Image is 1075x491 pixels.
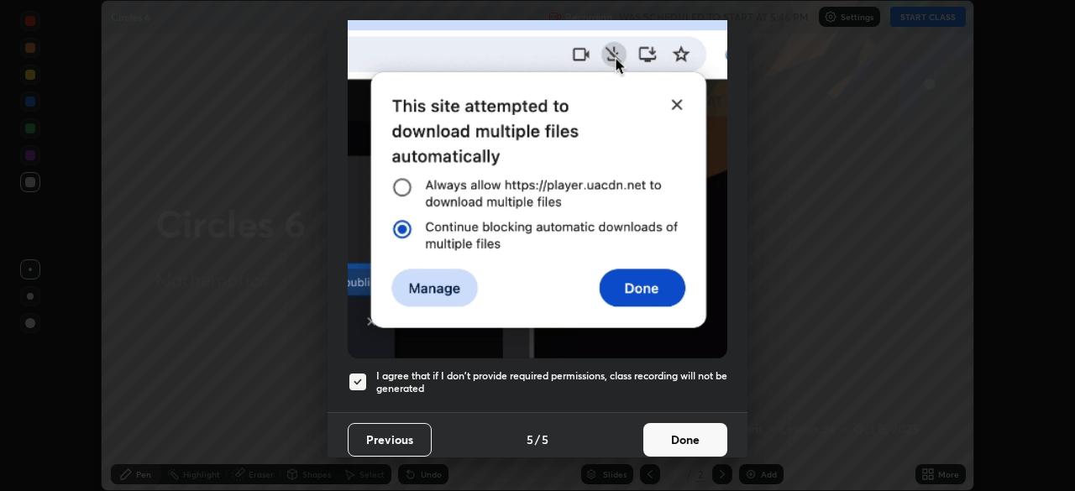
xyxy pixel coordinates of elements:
h4: 5 [527,431,533,448]
h5: I agree that if I don't provide required permissions, class recording will not be generated [376,369,727,395]
button: Done [643,423,727,457]
button: Previous [348,423,432,457]
h4: / [535,431,540,448]
h4: 5 [542,431,548,448]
